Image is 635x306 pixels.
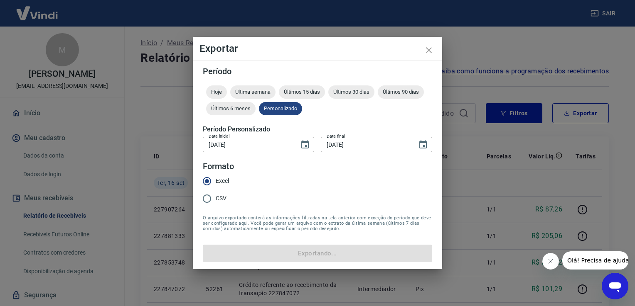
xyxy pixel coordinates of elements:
[602,273,628,299] iframe: Botão para abrir a janela de mensagens
[230,89,276,95] span: Última semana
[542,253,559,270] iframe: Fechar mensagem
[203,215,432,231] span: O arquivo exportado conterá as informações filtradas na tela anterior com exceção do período que ...
[206,105,256,112] span: Últimos 6 meses
[216,177,229,185] span: Excel
[259,102,302,115] div: Personalizado
[230,85,276,99] div: Última semana
[203,160,234,172] legend: Formato
[415,136,431,153] button: Choose date, selected date is 15 de set de 2025
[209,133,230,139] label: Data inicial
[206,102,256,115] div: Últimos 6 meses
[562,251,628,270] iframe: Mensagem da empresa
[378,85,424,99] div: Últimos 90 dias
[5,6,70,12] span: Olá! Precisa de ajuda?
[259,105,302,112] span: Personalizado
[327,133,345,139] label: Data final
[328,89,374,95] span: Últimos 30 dias
[328,85,374,99] div: Últimos 30 dias
[321,137,411,152] input: DD/MM/YYYY
[203,67,432,75] h5: Período
[206,85,227,99] div: Hoje
[216,194,226,203] span: CSV
[199,44,436,53] h4: Exportar
[203,125,432,134] h5: Período Personalizado
[279,89,325,95] span: Últimos 15 dias
[419,40,439,60] button: close
[279,85,325,99] div: Últimos 15 dias
[206,89,227,95] span: Hoje
[378,89,424,95] span: Últimos 90 dias
[203,137,293,152] input: DD/MM/YYYY
[297,136,313,153] button: Choose date, selected date is 13 de set de 2025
